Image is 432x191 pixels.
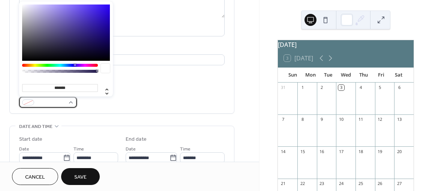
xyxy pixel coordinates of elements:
div: Sat [390,68,408,83]
div: Location [19,45,223,53]
button: Cancel [12,168,58,185]
div: 19 [377,149,383,154]
span: Time [73,145,84,153]
button: Save [61,168,100,185]
div: 6 [396,85,402,90]
div: Wed [337,68,355,83]
div: 1 [300,85,305,90]
div: 20 [396,149,402,154]
div: 26 [377,181,383,186]
div: 16 [319,149,325,154]
span: Date [126,145,136,153]
div: 18 [358,149,363,154]
div: Fri [372,68,390,83]
div: End date [126,135,147,143]
span: Save [74,173,87,181]
div: 17 [338,149,344,154]
div: 11 [358,117,363,122]
div: 2 [319,85,325,90]
div: [DATE] [278,40,414,49]
span: Time [180,145,190,153]
div: 9 [319,117,325,122]
div: Sun [284,68,301,83]
div: 27 [396,181,402,186]
div: Tue [319,68,337,83]
div: 14 [280,149,286,154]
div: 25 [358,181,363,186]
div: Mon [301,68,319,83]
span: Date and time [19,123,52,131]
span: Date [19,145,29,153]
div: 23 [319,181,325,186]
div: 4 [358,85,363,90]
div: 21 [280,181,286,186]
div: 7 [280,117,286,122]
div: 31 [280,85,286,90]
div: 22 [300,181,305,186]
div: 3 [338,85,344,90]
div: 10 [338,117,344,122]
div: 5 [377,85,383,90]
div: 24 [338,181,344,186]
span: Cancel [25,173,45,181]
div: Start date [19,135,42,143]
div: Thu [355,68,372,83]
div: 13 [396,117,402,122]
div: 15 [300,149,305,154]
div: 12 [377,117,383,122]
div: 8 [300,117,305,122]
